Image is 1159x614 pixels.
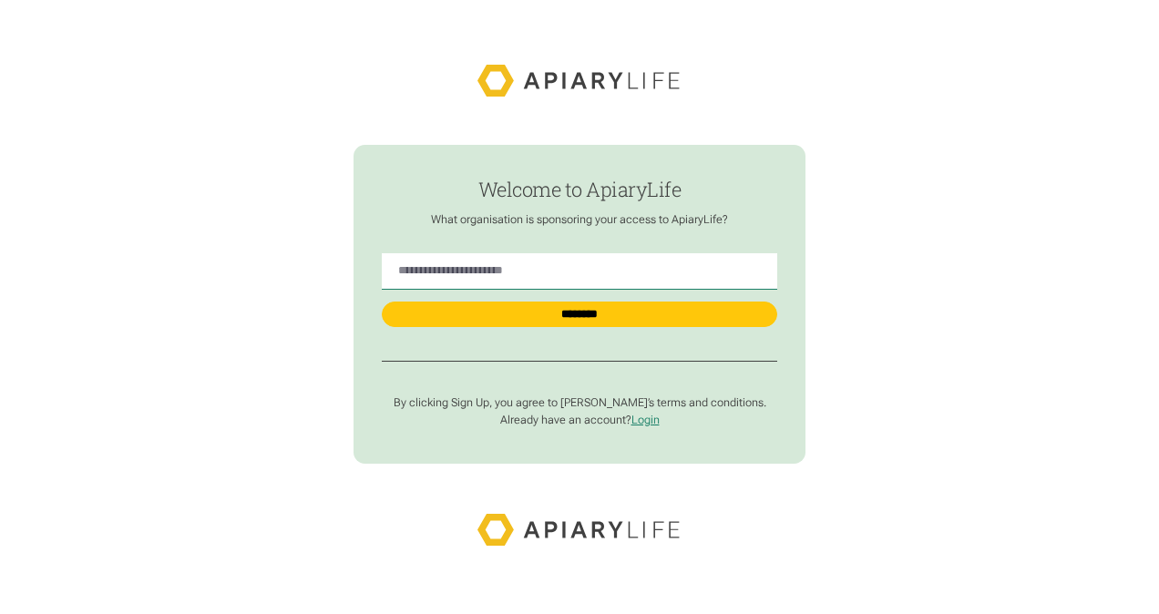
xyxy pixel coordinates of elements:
h1: Welcome to ApiaryLife [382,179,778,200]
p: What organisation is sponsoring your access to ApiaryLife? [382,212,778,227]
p: Already have an account? [382,413,778,427]
a: Login [631,413,660,426]
p: By clicking Sign Up, you agree to [PERSON_NAME]’s terms and conditions. [382,395,778,410]
form: find-employer [354,145,806,463]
